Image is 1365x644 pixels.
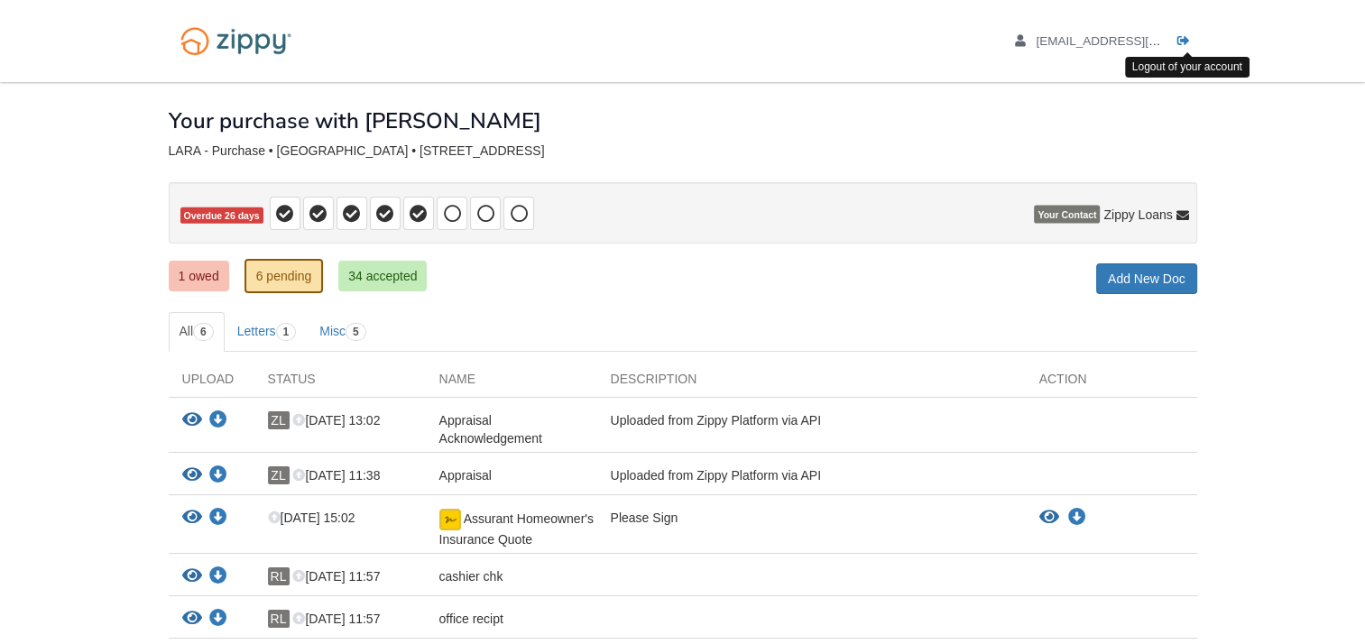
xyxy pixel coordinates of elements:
span: Appraisal [439,468,492,483]
div: Action [1026,370,1197,397]
a: Letters [226,312,308,352]
span: 1 [276,323,297,341]
span: Your Contact [1034,206,1100,224]
button: View Appraisal Acknowledgement [182,411,202,430]
div: Upload [169,370,254,397]
a: Download office recipt [209,612,227,627]
div: Please Sign [597,509,1026,548]
span: RL [268,567,290,585]
span: Appraisal Acknowledgement [439,413,542,446]
a: Log out [1177,34,1197,52]
a: Add New Doc [1096,263,1197,294]
span: ZL [268,411,290,429]
a: Download Appraisal [209,469,227,483]
span: [DATE] 11:57 [292,612,380,626]
a: edit profile [1015,34,1243,52]
span: Assurant Homeowner's Insurance Quote [439,511,594,547]
div: Description [597,370,1026,397]
span: 5 [346,323,366,341]
button: View office recipt [182,610,202,629]
a: 6 pending [244,259,324,293]
span: RL [268,610,290,628]
a: Download cashier chk [209,570,227,584]
span: [DATE] 11:38 [292,468,380,483]
span: Zippy Loans [1103,206,1172,224]
span: office recipt [439,612,503,626]
span: [DATE] 11:57 [292,569,380,584]
span: 6 [193,323,214,341]
a: Download Assurant Homeowner's Insurance Quote [209,511,227,526]
img: Logo [169,18,303,64]
span: raq2121@myyahoo.com [1036,34,1242,48]
a: Download Appraisal Acknowledgement [209,414,227,428]
a: 1 owed [169,261,229,291]
a: 34 accepted [338,261,427,291]
span: Overdue 26 days [180,207,263,225]
a: Misc [309,312,376,352]
span: cashier chk [439,569,503,584]
img: Document fully signed [439,509,461,530]
div: Status [254,370,426,397]
div: Uploaded from Zippy Platform via API [597,466,1026,490]
div: Name [426,370,597,397]
button: View Appraisal [182,466,202,485]
div: LARA - Purchase • [GEOGRAPHIC_DATA] • [STREET_ADDRESS] [169,143,1197,159]
h1: Your purchase with [PERSON_NAME] [169,109,541,133]
span: [DATE] 15:02 [268,511,355,525]
button: View Assurant Homeowner's Insurance Quote [1039,509,1059,527]
div: Logout of your account [1125,57,1250,78]
button: View cashier chk [182,567,202,586]
a: Download Assurant Homeowner's Insurance Quote [1068,511,1086,525]
div: Uploaded from Zippy Platform via API [597,411,1026,447]
span: [DATE] 13:02 [292,413,380,428]
span: ZL [268,466,290,484]
a: All6 [169,312,225,352]
button: View Assurant Homeowner's Insurance Quote [182,509,202,528]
